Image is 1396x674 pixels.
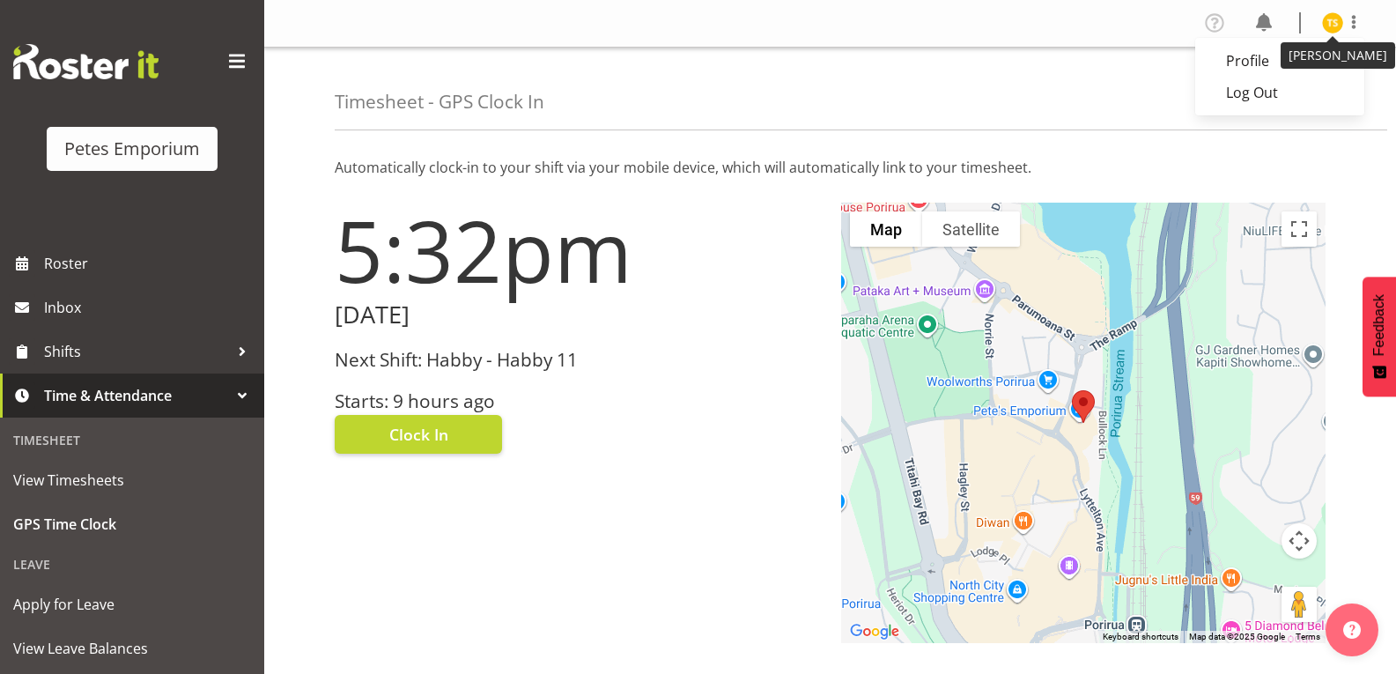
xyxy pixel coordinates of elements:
span: GPS Time Clock [13,511,251,537]
div: Leave [4,546,260,582]
span: View Timesheets [13,467,251,493]
a: View Timesheets [4,458,260,502]
button: Feedback - Show survey [1363,277,1396,396]
span: Time & Attendance [44,382,229,409]
button: Map camera controls [1282,523,1317,559]
span: View Leave Balances [13,635,251,662]
span: Shifts [44,338,229,365]
button: Show street map [850,211,922,247]
a: Log Out [1195,77,1364,108]
button: Toggle fullscreen view [1282,211,1317,247]
a: GPS Time Clock [4,502,260,546]
button: Clock In [335,415,502,454]
div: Timesheet [4,422,260,458]
span: Inbox [44,294,255,321]
img: Google [846,620,904,643]
span: Apply for Leave [13,591,251,618]
a: Apply for Leave [4,582,260,626]
span: Feedback [1371,294,1387,356]
h2: [DATE] [335,301,820,329]
img: help-xxl-2.png [1343,621,1361,639]
a: Terms [1296,632,1320,641]
span: Map data ©2025 Google [1189,632,1285,641]
h3: Next Shift: Habby - Habby 11 [335,350,820,370]
span: Roster [44,250,255,277]
p: Automatically clock-in to your shift via your mobile device, which will automatically link to you... [335,157,1326,178]
img: Rosterit website logo [13,44,159,79]
button: Drag Pegman onto the map to open Street View [1282,587,1317,622]
span: Clock In [389,423,448,446]
img: tamara-straker11292.jpg [1322,12,1343,33]
div: Petes Emporium [64,136,200,162]
a: View Leave Balances [4,626,260,670]
a: Profile [1195,45,1364,77]
h4: Timesheet - GPS Clock In [335,92,544,112]
button: Show satellite imagery [922,211,1020,247]
h3: Starts: 9 hours ago [335,391,820,411]
h1: 5:32pm [335,203,820,298]
a: Open this area in Google Maps (opens a new window) [846,620,904,643]
button: Keyboard shortcuts [1103,631,1178,643]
